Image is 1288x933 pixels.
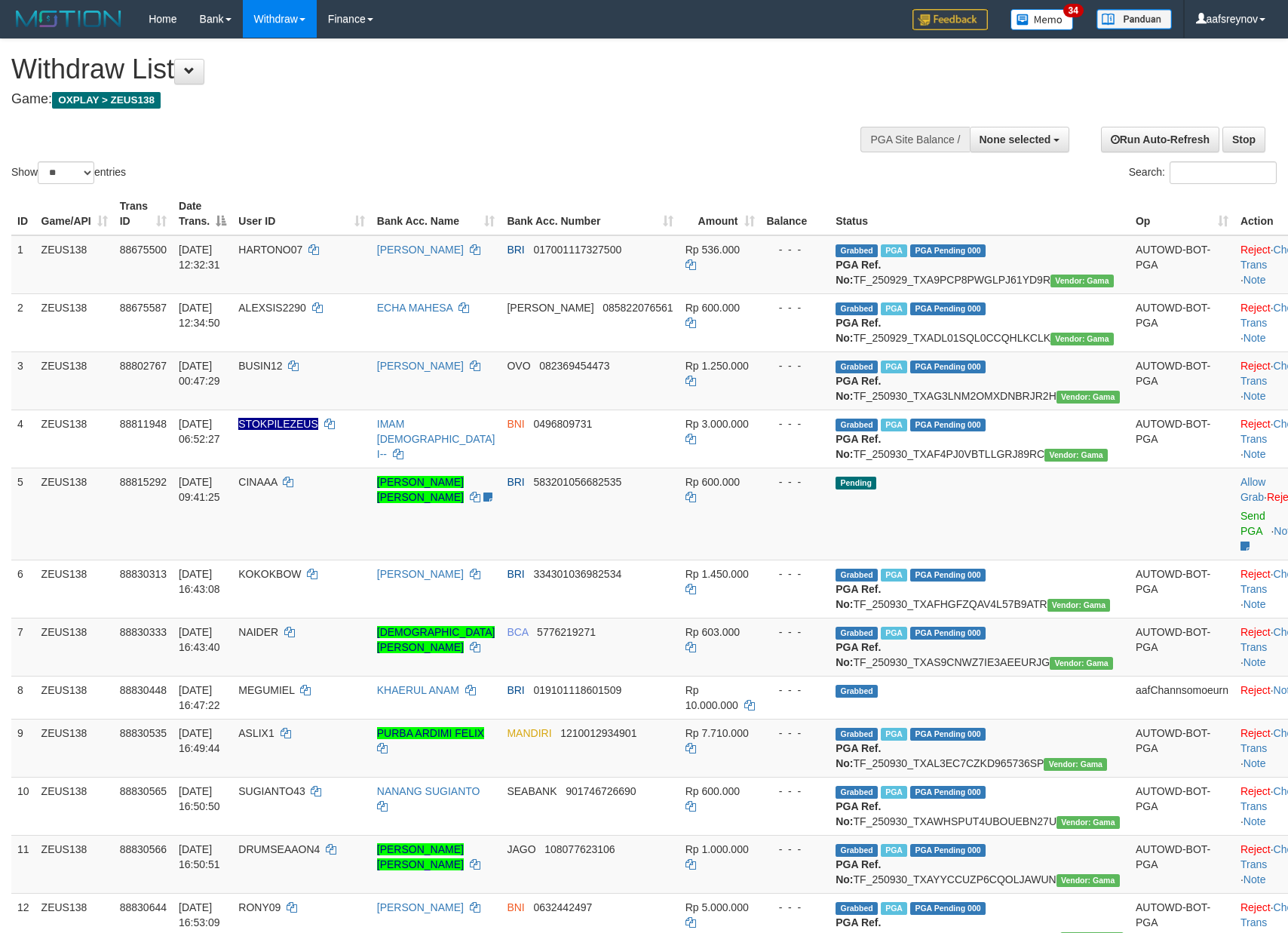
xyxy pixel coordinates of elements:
span: ALEXSIS2290 [238,302,306,314]
td: TF_250930_TXAL3EC7CZKD965736SP [830,719,1130,777]
span: Marked by aafpengsreynich [881,302,907,315]
span: Marked by aafsolysreylen [881,627,907,640]
td: aafChannsomoeurn [1130,676,1234,719]
td: 4 [11,410,35,468]
span: BCA [507,626,528,638]
a: Reject [1240,244,1271,256]
span: OXPLAY > ZEUS138 [52,92,161,109]
span: [DATE] 16:53:09 [179,901,220,928]
span: PGA Pending [910,728,986,741]
span: Grabbed [836,569,878,582]
span: PGA Pending [910,844,986,857]
span: 88830313 [120,568,167,580]
a: Note [1244,332,1266,344]
a: [PERSON_NAME] [PERSON_NAME] [377,843,464,870]
span: HARTONO07 [238,244,302,256]
span: Vendor URL: https://trx31.1velocity.biz [1056,816,1120,829]
img: MOTION_logo.png [11,8,126,30]
td: TF_250930_TXAWHSPUT4UBOUEBN27U [830,777,1130,835]
a: [PERSON_NAME] [377,244,464,256]
span: Rp 600.000 [685,476,740,488]
span: 88802767 [120,360,167,372]
span: 88675587 [120,302,167,314]
span: PGA Pending [910,419,986,431]
a: Note [1244,815,1266,827]
td: 1 [11,235,35,294]
span: 88830333 [120,626,167,638]
span: [DATE] 00:47:29 [179,360,220,387]
div: - - - [767,300,824,315]
span: Marked by aafchomsokheang [881,844,907,857]
b: PGA Ref. No: [836,259,881,286]
td: ZEUS138 [35,719,114,777]
span: Rp 1.000.000 [685,843,749,855]
span: Copy 108077623106 to clipboard [544,843,615,855]
span: [DATE] 16:47:22 [179,684,220,711]
span: CINAAA [238,476,277,488]
th: Bank Acc. Name: activate to sort column ascending [371,192,501,235]
td: 9 [11,719,35,777]
span: [DATE] 06:52:27 [179,418,220,445]
b: PGA Ref. No: [836,317,881,344]
span: BRI [507,244,524,256]
a: Reject [1240,901,1271,913]
td: AUTOWD-BOT-PGA [1130,777,1234,835]
span: [DATE] 12:32:31 [179,244,220,271]
div: - - - [767,726,824,741]
a: [PERSON_NAME] [PERSON_NAME] [377,476,464,503]
a: PURBA ARDIMI FELIX [377,727,484,739]
span: Vendor URL: https://trx31.1velocity.biz [1056,391,1120,404]
span: Vendor URL: https://trx31.1velocity.biz [1047,599,1111,612]
a: Reject [1240,418,1271,430]
span: SEABANK [507,785,557,797]
td: TF_250930_TXAG3LNM2OMXDNBRJR2H [830,351,1130,410]
td: ZEUS138 [35,676,114,719]
span: Vendor URL: https://trx31.1velocity.biz [1044,449,1108,462]
a: Note [1244,448,1266,460]
span: BNI [507,901,524,913]
span: Vendor URL: https://trx31.1velocity.biz [1050,275,1114,287]
span: Grabbed [836,786,878,799]
span: NAIDER [238,626,278,638]
div: PGA Site Balance / [860,127,969,152]
a: Reject [1240,684,1271,696]
span: DRUMSEAAON4 [238,843,320,855]
td: 3 [11,351,35,410]
span: 88830448 [120,684,167,696]
span: Vendor URL: https://trx31.1velocity.biz [1050,657,1113,670]
th: Amount: activate to sort column ascending [679,192,761,235]
span: JAGO [507,843,535,855]
a: Stop [1222,127,1265,152]
span: Marked by aafpengsreynich [881,902,907,915]
span: Grabbed [836,361,878,373]
th: Game/API: activate to sort column ascending [35,192,114,235]
th: Balance [761,192,830,235]
a: [DEMOGRAPHIC_DATA][PERSON_NAME] [377,626,495,653]
span: Pending [836,477,876,490]
span: Rp 3.000.000 [685,418,749,430]
span: Rp 1.450.000 [685,568,749,580]
select: Showentries [38,161,94,184]
td: TF_250930_TXAS9CNWZ7IE3AEEURJG [830,618,1130,676]
a: [PERSON_NAME] [377,568,464,580]
span: SUGIANTO43 [238,785,305,797]
span: Copy 583201056682535 to clipboard [533,476,621,488]
td: AUTOWD-BOT-PGA [1130,618,1234,676]
span: · [1240,476,1267,503]
b: PGA Ref. No: [836,583,881,610]
span: Vendor URL: https://trx31.1velocity.biz [1056,874,1120,887]
label: Search: [1129,161,1277,184]
td: ZEUS138 [35,410,114,468]
span: Marked by aafsreyleap [881,361,907,373]
span: Copy 085822076561 to clipboard [603,302,673,314]
th: Status [830,192,1130,235]
a: Note [1244,274,1266,286]
span: Copy 5776219271 to clipboard [537,626,596,638]
td: TF_250930_TXAYYCCUZP6CQOLJAWUN [830,835,1130,893]
span: Rp 5.000.000 [685,901,749,913]
td: TF_250930_TXAF4PJ0VBTLLGRJ89RC [830,410,1130,468]
span: Marked by aafchomsokheang [881,728,907,741]
span: [DATE] 09:41:25 [179,476,220,503]
span: Nama rekening ada tanda titik/strip, harap diedit [238,418,318,430]
td: AUTOWD-BOT-PGA [1130,410,1234,468]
